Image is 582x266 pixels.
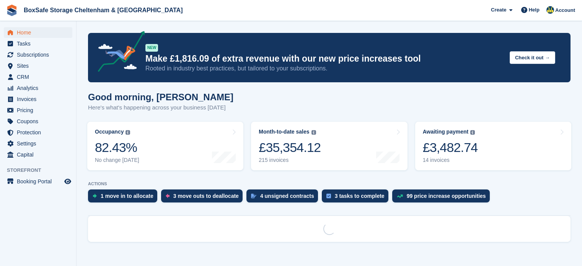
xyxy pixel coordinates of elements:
a: menu [4,72,72,82]
span: Settings [17,138,63,149]
div: 82.43% [95,140,139,155]
div: Month-to-date sales [259,129,309,135]
a: Occupancy 82.43% No change [DATE] [87,122,243,170]
p: Here's what's happening across your business [DATE] [88,103,233,112]
div: 4 unsigned contracts [260,193,314,199]
img: stora-icon-8386f47178a22dfd0bd8f6a31ec36ba5ce8667c1dd55bd0f319d3a0aa187defe.svg [6,5,18,16]
div: 215 invoices [259,157,321,163]
img: task-75834270c22a3079a89374b754ae025e5fb1db73e45f91037f5363f120a921f8.svg [326,194,331,198]
a: menu [4,83,72,93]
div: 99 price increase opportunities [407,193,486,199]
div: 3 tasks to complete [335,193,385,199]
span: Home [17,27,63,38]
a: menu [4,38,72,49]
a: menu [4,27,72,38]
a: Awaiting payment £3,482.74 14 invoices [415,122,571,170]
a: 4 unsigned contracts [246,189,322,206]
span: Invoices [17,94,63,104]
p: ACTIONS [88,181,571,186]
p: Make £1,816.09 of extra revenue with our new price increases tool [145,53,504,64]
img: icon-info-grey-7440780725fd019a000dd9b08b2336e03edf1995a4989e88bcd33f0948082b44.svg [311,130,316,135]
a: BoxSafe Storage Cheltenham & [GEOGRAPHIC_DATA] [21,4,186,16]
span: Help [529,6,540,14]
img: move_ins_to_allocate_icon-fdf77a2bb77ea45bf5b3d319d69a93e2d87916cf1d5bf7949dd705db3b84f3ca.svg [93,194,97,198]
a: menu [4,138,72,149]
a: 3 tasks to complete [322,189,392,206]
img: move_outs_to_deallocate_icon-f764333ba52eb49d3ac5e1228854f67142a1ed5810a6f6cc68b1a99e826820c5.svg [166,194,170,198]
div: 14 invoices [423,157,478,163]
span: Booking Portal [17,176,63,187]
span: Coupons [17,116,63,127]
img: Kim Virabi [546,6,554,14]
a: menu [4,105,72,116]
img: icon-info-grey-7440780725fd019a000dd9b08b2336e03edf1995a4989e88bcd33f0948082b44.svg [470,130,475,135]
span: Sites [17,60,63,71]
div: Occupancy [95,129,124,135]
span: Tasks [17,38,63,49]
span: Create [491,6,506,14]
a: 99 price increase opportunities [392,189,494,206]
span: Capital [17,149,63,160]
a: Month-to-date sales £35,354.12 215 invoices [251,122,407,170]
span: Protection [17,127,63,138]
a: menu [4,127,72,138]
div: 1 move in to allocate [101,193,153,199]
img: price-adjustments-announcement-icon-8257ccfd72463d97f412b2fc003d46551f7dbcb40ab6d574587a9cd5c0d94... [91,31,145,75]
div: No change [DATE] [95,157,139,163]
a: menu [4,116,72,127]
span: Pricing [17,105,63,116]
a: menu [4,60,72,71]
a: menu [4,176,72,187]
h1: Good morning, [PERSON_NAME] [88,92,233,102]
button: Check it out → [510,51,555,64]
a: menu [4,149,72,160]
a: Preview store [63,177,72,186]
p: Rooted in industry best practices, but tailored to your subscriptions. [145,64,504,73]
a: menu [4,94,72,104]
img: icon-info-grey-7440780725fd019a000dd9b08b2336e03edf1995a4989e88bcd33f0948082b44.svg [126,130,130,135]
span: CRM [17,72,63,82]
div: NEW [145,44,158,52]
a: menu [4,49,72,60]
img: price_increase_opportunities-93ffe204e8149a01c8c9dc8f82e8f89637d9d84a8eef4429ea346261dce0b2c0.svg [397,194,403,198]
span: Analytics [17,83,63,93]
div: £35,354.12 [259,140,321,155]
a: 1 move in to allocate [88,189,161,206]
span: Subscriptions [17,49,63,60]
span: Account [555,7,575,14]
span: Storefront [7,166,76,174]
a: 3 move outs to deallocate [161,189,246,206]
div: 3 move outs to deallocate [173,193,239,199]
div: Awaiting payment [423,129,469,135]
img: contract_signature_icon-13c848040528278c33f63329250d36e43548de30e8caae1d1a13099fd9432cc5.svg [251,194,256,198]
div: £3,482.74 [423,140,478,155]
